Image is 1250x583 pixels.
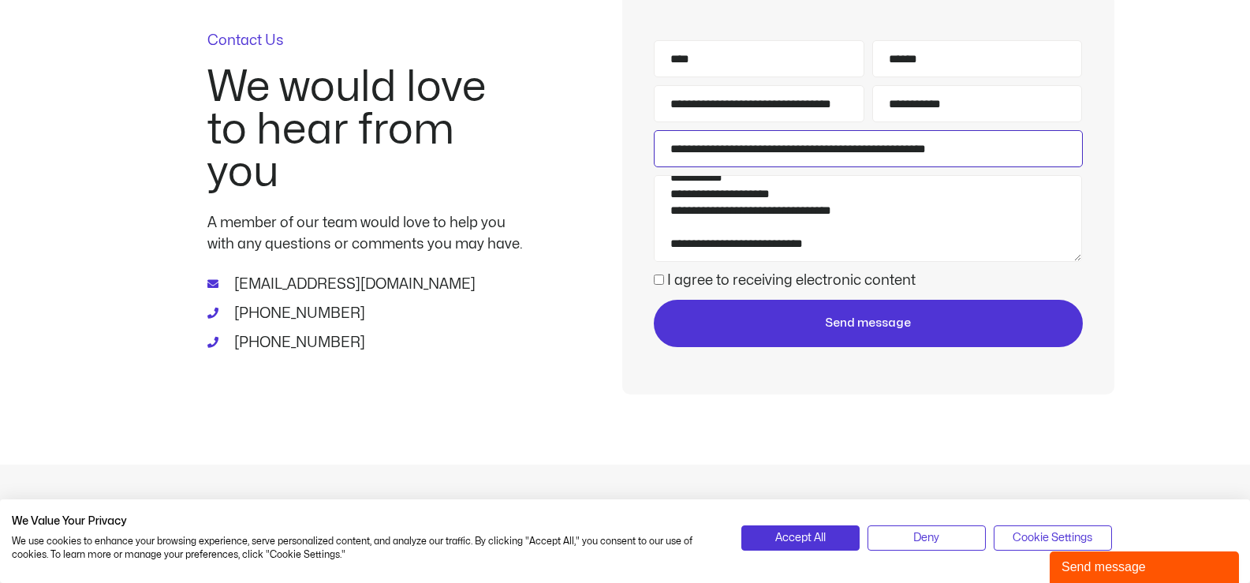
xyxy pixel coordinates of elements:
span: Cookie Settings [1013,529,1092,547]
span: Send message [825,314,911,333]
h2: We would love to hear from you [207,66,523,194]
span: Deny [913,529,939,547]
span: [PHONE_NUMBER] [230,332,365,353]
span: [EMAIL_ADDRESS][DOMAIN_NAME] [230,274,476,295]
button: Deny all cookies [868,525,986,551]
label: I agree to receiving electronic content [667,274,916,287]
h2: We Value Your Privacy [12,514,718,529]
p: Contact Us [207,34,523,48]
span: [PHONE_NUMBER] [230,303,365,324]
button: Send message [654,300,1082,347]
iframe: chat widget [1050,548,1242,583]
p: A member of our team would love to help you with any questions or comments you may have. [207,212,523,255]
a: [EMAIL_ADDRESS][DOMAIN_NAME] [207,274,523,295]
button: Accept all cookies [741,525,860,551]
span: Accept All [775,529,826,547]
p: We use cookies to enhance your browsing experience, serve personalized content, and analyze our t... [12,535,718,562]
button: Adjust cookie preferences [994,525,1112,551]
